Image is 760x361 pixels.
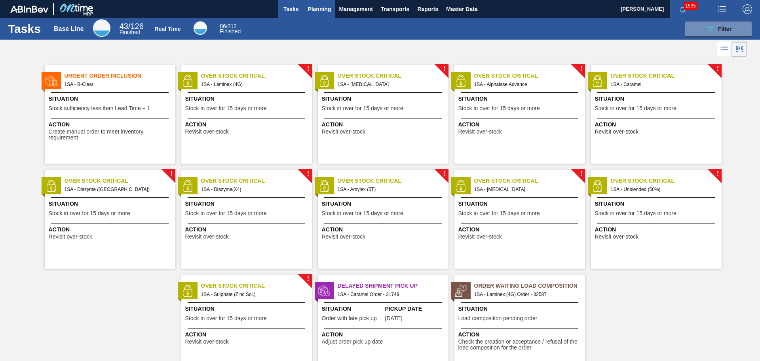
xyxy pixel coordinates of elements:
[307,276,309,282] span: !
[458,200,583,208] span: Situation
[201,185,306,194] span: 1SA - Diazyme(X4)
[54,25,84,32] div: Base Line
[201,290,306,299] span: 1SA - Sulphate (Zinc Sol.)
[455,75,467,87] img: status
[318,180,330,192] img: status
[185,200,310,208] span: Situation
[474,72,585,80] span: Over Stock Critical
[458,330,583,339] span: Action
[185,315,267,321] span: Stock in over for 15 days or more
[458,210,540,216] span: Stock in over for 15 days or more
[322,234,365,240] span: Revisit over-stock
[318,75,330,87] img: status
[611,72,722,80] span: Over Stock Critical
[743,4,752,14] img: Logout
[182,180,194,192] img: status
[201,177,312,185] span: Over Stock Critical
[322,129,365,135] span: Revisit over-stock
[185,339,229,345] span: Revisit over-stock
[120,22,144,31] span: / 126
[338,80,442,89] span: 1SA - Magnesium Oxide
[182,75,194,87] img: status
[595,200,720,208] span: Situation
[120,29,141,35] span: Finished
[717,42,732,57] div: List Vision
[8,24,43,33] h1: Tasks
[446,4,477,14] span: Master Data
[458,305,583,313] span: Situation
[155,26,181,32] div: Real Time
[381,4,409,14] span: Transports
[443,66,446,72] span: !
[220,23,226,29] span: 86
[595,105,676,111] span: Stock in over for 15 days or more
[385,315,403,321] span: 10/10/2025
[595,120,720,129] span: Action
[65,72,175,80] span: Urgent Order Inclusion
[595,95,720,103] span: Situation
[322,225,446,234] span: Action
[458,129,502,135] span: Revisit over-stock
[49,234,92,240] span: Revisit over-stock
[595,225,720,234] span: Action
[201,282,312,290] span: Over Stock Critical
[185,120,310,129] span: Action
[685,21,752,37] button: Filter
[338,72,448,80] span: Over Stock Critical
[458,225,583,234] span: Action
[307,66,309,72] span: !
[611,80,715,89] span: 1SA - Caramel
[45,180,57,192] img: status
[185,234,229,240] span: Revisit over-stock
[65,80,169,89] span: 1SA - B-Clear
[308,4,331,14] span: Planning
[65,185,169,194] span: 1SA - Diazyme (MA)
[718,26,731,32] span: Filter
[591,75,603,87] img: status
[49,210,130,216] span: Stock in over for 15 days or more
[474,177,585,185] span: Over Stock Critical
[474,290,579,299] span: 1SA - Laminex (4G) Order - 32587
[595,129,638,135] span: Revisit over-stock
[732,42,747,57] div: Card Vision
[194,21,207,35] div: Real Time
[458,120,583,129] span: Action
[182,285,194,297] img: status
[684,2,697,10] span: 1595
[458,105,540,111] span: Stock in over for 15 days or more
[282,4,300,14] span: Tasks
[458,234,502,240] span: Revisit over-stock
[458,95,583,103] span: Situation
[716,66,719,72] span: !
[458,315,538,321] span: Load composition pending order
[65,177,175,185] span: Over Stock Critical
[185,95,310,103] span: Situation
[580,66,582,72] span: !
[185,330,310,339] span: Action
[49,129,173,141] span: Create manual order to meet inventory requirement
[322,120,446,129] span: Action
[338,282,448,290] span: Delayed Shipment Pick Up
[120,22,128,31] span: 43
[49,95,173,103] span: Situation
[443,171,446,177] span: !
[49,120,173,129] span: Action
[611,177,722,185] span: Over Stock Critical
[670,4,695,15] button: Notifications
[185,225,310,234] span: Action
[474,80,579,89] span: 1SA - Alphalase Advance
[322,105,403,111] span: Stock in over for 15 days or more
[322,200,446,208] span: Situation
[307,171,309,177] span: !
[322,210,403,216] span: Stock in over for 15 days or more
[10,6,48,13] img: TNhmsLtSVTkK8tSr43FrP2fwEKptu5GPRR3wAAAABJRU5ErkJggg==
[595,234,638,240] span: Revisit over-stock
[385,305,446,313] span: Pickup Date
[318,285,330,297] img: status
[322,339,383,345] span: Adjust order pick up date
[49,105,150,111] span: Stock sufficiency less than Lead Time + 1
[417,4,438,14] span: Reports
[322,95,446,103] span: Situation
[455,285,467,297] img: status
[591,180,603,192] img: status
